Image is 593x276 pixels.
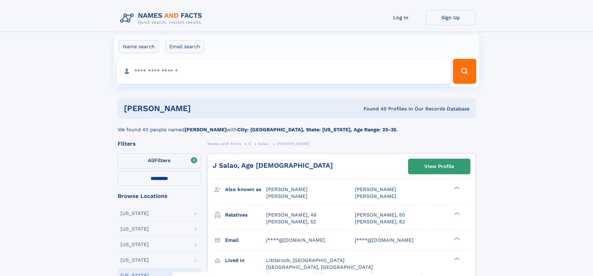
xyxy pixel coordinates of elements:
[266,218,316,225] a: [PERSON_NAME], 52
[376,10,426,25] a: Log In
[225,184,266,195] h3: Also known as
[248,142,251,146] span: S
[120,242,149,247] div: [US_STATE]
[266,257,345,263] span: Littlerock, [GEOGRAPHIC_DATA]
[120,258,149,263] div: [US_STATE]
[248,140,251,147] a: S
[355,218,405,225] a: [PERSON_NAME], 82
[225,210,266,220] h3: Relatives
[148,157,154,163] span: All
[276,142,310,146] span: [PERSON_NAME]
[453,186,460,190] div: ❯
[453,257,460,261] div: ❯
[453,211,460,215] div: ❯
[266,212,317,218] a: [PERSON_NAME], 48
[118,141,201,147] div: Filters
[118,10,207,27] img: Logo Names and Facts
[453,59,476,84] button: Search Button
[424,159,454,174] div: View Profile
[355,193,396,199] span: [PERSON_NAME]
[453,236,460,241] div: ❯
[120,227,149,232] div: [US_STATE]
[426,10,476,25] a: Sign Up
[237,127,396,133] b: City: [GEOGRAPHIC_DATA], State: [US_STATE], Age Range: 25-35
[266,193,308,199] span: [PERSON_NAME]
[266,186,308,192] span: [PERSON_NAME]
[408,159,470,174] a: View Profile
[266,264,373,270] span: [GEOGRAPHIC_DATA], [GEOGRAPHIC_DATA]
[119,40,159,53] label: Name search
[118,119,476,133] div: We found 40 people named with .
[165,40,204,53] label: Email search
[207,140,242,147] a: Names and Facts
[213,161,333,169] a: J Salao, Age [DEMOGRAPHIC_DATA]
[124,105,277,112] h1: [PERSON_NAME]
[118,193,201,199] div: Browse Locations
[225,235,266,246] h3: Email
[355,186,396,192] span: [PERSON_NAME]
[118,153,201,168] label: Filters
[277,105,469,112] div: Found 40 Profiles In Our Records Database
[355,212,405,218] a: [PERSON_NAME], 50
[120,211,149,216] div: [US_STATE]
[185,127,227,133] b: [PERSON_NAME]
[258,140,269,147] a: Salao
[258,142,269,146] span: Salao
[117,59,450,84] input: search input
[225,255,266,266] h3: Lived in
